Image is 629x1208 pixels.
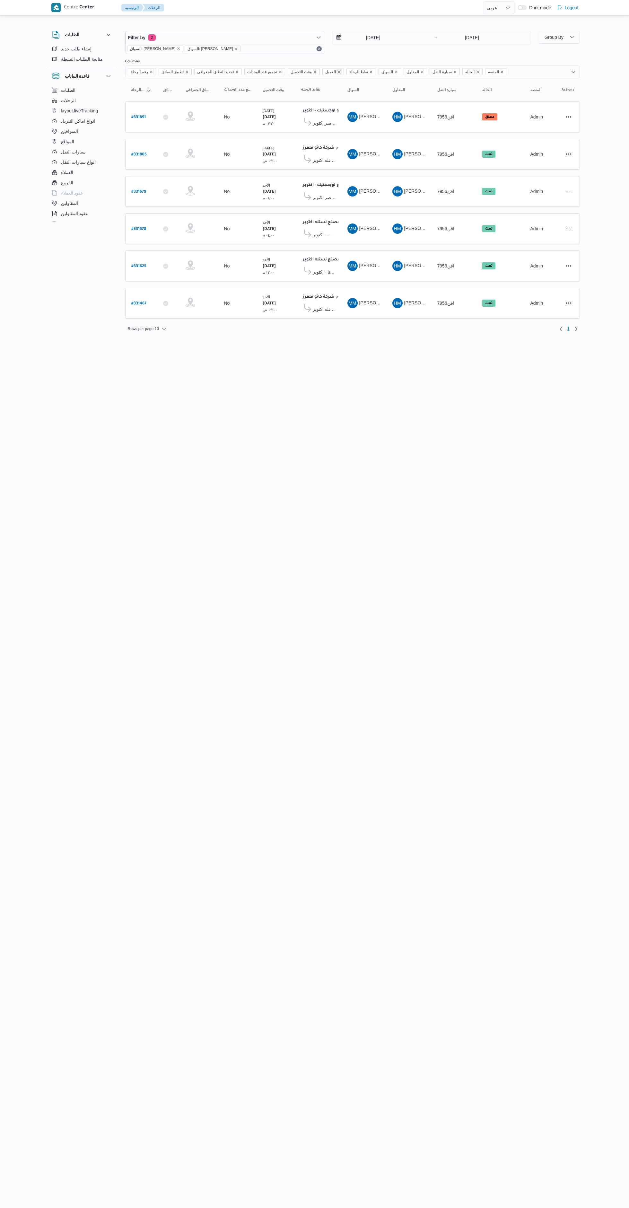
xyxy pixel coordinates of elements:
h3: الطلبات [65,31,79,39]
div: No [224,151,230,157]
small: ٠٩:٠٠ ص [263,308,277,312]
button: Remove المقاول from selection in this group [420,70,424,74]
button: إنشاء طلب جديد [49,44,115,54]
span: وقت التحميل [263,87,284,92]
small: ٠٤:٠٠ م [263,233,275,237]
div: Hana Mjada Rais Ahmad [392,261,403,271]
b: تمت [485,153,493,156]
span: رقم الرحلة; Sorted in descending order [131,87,145,92]
span: المقاولين [61,199,78,207]
span: MM [349,149,356,159]
div: Muhammad Marawan Diab [347,261,358,271]
a: #331805 [131,150,147,159]
button: المقاولين [49,198,115,208]
span: HM [394,223,401,234]
a: #331678 [131,224,146,233]
button: Remove المنصه from selection in this group [500,70,504,74]
div: No [224,300,230,306]
span: المقاول [404,68,427,75]
span: السواق: [PERSON_NAME] [188,46,233,52]
span: رقم الرحلة [128,68,156,75]
span: السواق [347,87,359,92]
button: سيارة النقل [435,85,473,95]
span: مصنع نستله اكتوبر [313,305,336,313]
a: #331625 [131,262,146,270]
span: [PERSON_NAME] [359,114,396,119]
div: No [224,188,230,194]
button: عقود المقاولين [49,208,115,219]
span: الفروع [61,179,73,187]
span: السواق: [PERSON_NAME] [130,46,175,52]
span: HM [394,261,401,271]
div: Muhammad Marawan Diab [347,298,358,308]
input: Press the down key to open a popover containing a calendar. [332,31,405,44]
small: ٠٦:٣١ م [336,294,348,298]
div: Muhammad Marawan Diab [347,223,358,234]
span: اجيليتى لوجيستيكس مصر اكتوبر [313,194,336,201]
div: Hana Mjada Rais Ahmad [392,223,403,234]
b: مصنع نستله اكتوبر [303,258,340,262]
span: Admin [530,301,543,306]
button: Actions [563,186,574,197]
div: No [224,226,230,232]
span: وقت التحميل [291,68,312,75]
b: # 331678 [131,227,146,232]
button: تطبيق السائق [161,85,177,95]
span: Logout [565,4,579,12]
span: العملاء [61,169,73,176]
button: Next page [572,325,580,333]
button: رقم الرحلةSorted in descending order [128,85,154,95]
span: السواق [379,68,401,75]
span: Admin [530,189,543,194]
span: [PERSON_NAME] [359,300,396,305]
div: Muhammad Marawan Diab [347,112,358,122]
b: مصنع نستله اكتوبر [303,220,340,225]
span: Actions [562,87,574,92]
small: ٠٦:٣١ م [336,145,348,149]
svg: Sorted in descending order [146,87,152,92]
span: تحديد النطاق الجغرافى [186,87,213,92]
button: Actions [563,223,574,234]
span: [PERSON_NAME] [359,263,396,268]
img: X8yXhbKr1z7QwAAAABJRU5ErkJggg== [51,3,61,12]
b: شركة كاتو فلفرز [303,146,334,150]
button: وقت التحميل [260,85,292,95]
button: Group By [539,31,580,44]
span: العميل [325,68,336,75]
label: Columns [125,59,140,64]
div: Hana Mjada Rais Ahmad [392,186,403,197]
b: تمت [485,302,493,305]
div: الطلبات [47,44,118,67]
span: [PERSON_NAME] [359,151,396,156]
button: تحديد النطاق الجغرافى [183,85,215,95]
button: Remove السواق from selection in this group [394,70,398,74]
iframe: chat widget [6,1182,27,1202]
button: السواق [345,85,383,95]
span: [PERSON_NAME] [359,188,396,194]
span: اقن7956 [437,226,454,231]
span: الحاله [465,68,475,75]
span: تطبيق السائق [163,87,174,92]
button: المنصه [528,85,545,95]
small: ١٢:٠٠ م [263,270,275,275]
span: انواع سيارات النقل [61,158,96,166]
b: معلق [485,115,494,119]
span: المقاول [406,68,419,75]
button: Logout [555,1,581,14]
b: تمت [485,227,493,231]
button: Previous page [557,325,565,333]
small: الأحد [263,295,270,299]
b: [DATE] [263,153,276,157]
div: Hana Mjada Rais Ahmad [392,149,403,159]
span: مصنع بونجورنو لوجستيك - اكتوبر [313,231,336,239]
span: HM [394,298,401,308]
div: قاعدة البيانات [47,85,118,224]
span: MM [349,112,356,122]
button: Remove سيارة النقل from selection in this group [453,70,457,74]
span: المقاول [392,87,405,92]
span: رقم الرحلة [131,68,148,75]
b: [DATE] [263,190,276,194]
span: الطلبات [61,86,75,94]
span: تمت [482,188,495,195]
span: تمت [482,262,495,269]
